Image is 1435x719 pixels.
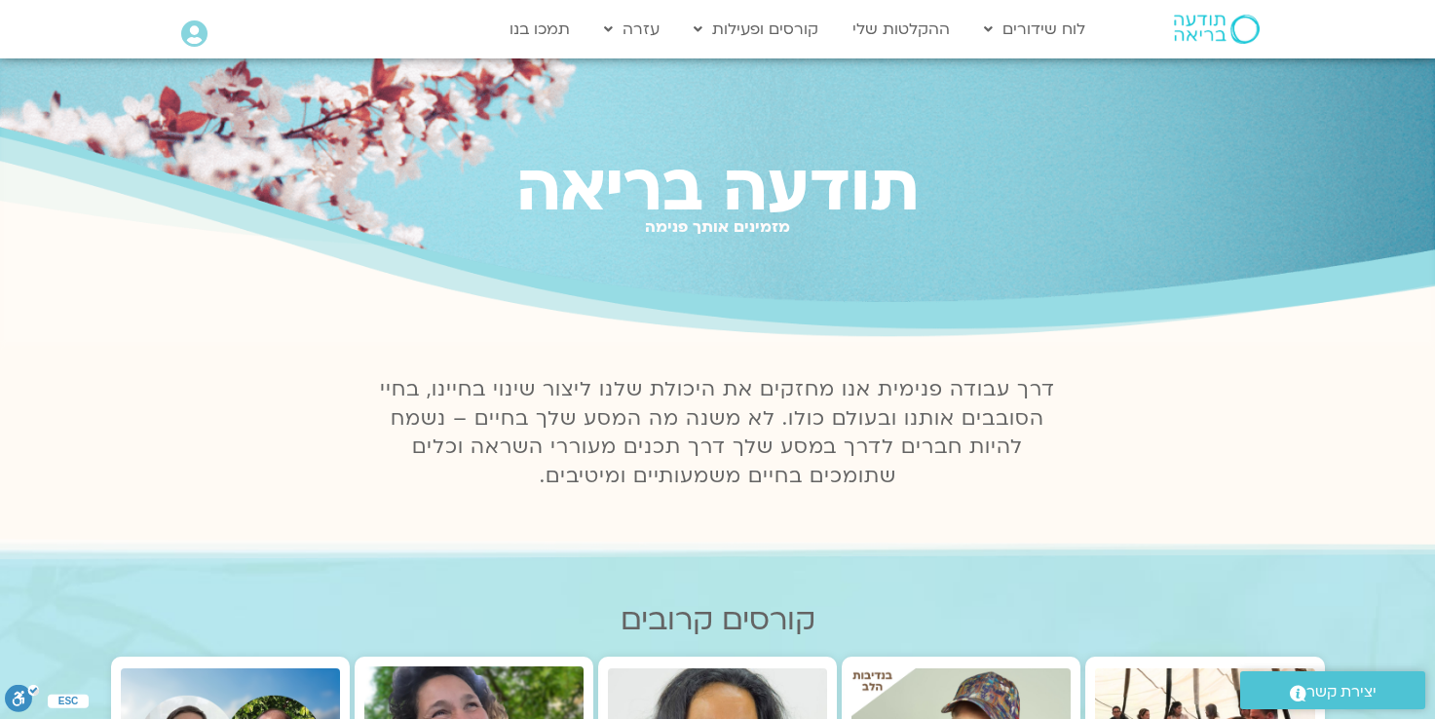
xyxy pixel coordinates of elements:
[111,603,1325,637] h2: קורסים קרובים
[684,11,828,48] a: קורסים ופעילות
[1240,671,1425,709] a: יצירת קשר
[843,11,960,48] a: ההקלטות שלי
[594,11,669,48] a: עזרה
[1306,679,1377,705] span: יצירת קשר
[974,11,1095,48] a: לוח שידורים
[1174,15,1260,44] img: תודעה בריאה
[369,375,1067,492] p: דרך עבודה פנימית אנו מחזקים את היכולת שלנו ליצור שינוי בחיינו, בחיי הסובבים אותנו ובעולם כולו. לא...
[500,11,580,48] a: תמכו בנו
